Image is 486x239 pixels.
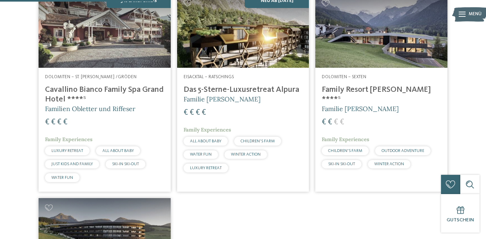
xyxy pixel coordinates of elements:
[45,136,92,143] span: Family Experiences
[322,118,326,126] span: €
[51,176,73,180] span: WATER FUN
[340,118,344,126] span: €
[45,118,49,126] span: €
[51,162,93,166] span: JUST KIDS AND FAMILY
[322,85,441,104] h4: Family Resort [PERSON_NAME] ****ˢ
[328,149,362,153] span: CHILDREN’S FARM
[374,162,404,166] span: WINTER ACTION
[51,149,83,153] span: LUXURY RETREAT
[184,95,261,103] span: Familie [PERSON_NAME]
[190,139,221,143] span: ALL ABOUT BABY
[322,136,369,143] span: Family Experiences
[112,162,139,166] span: SKI-IN SKI-OUT
[190,166,222,170] span: LUXURY RETREAT
[184,126,231,133] span: Family Experiences
[382,149,424,153] span: OUTDOOR ADVENTURE
[190,109,194,117] span: €
[57,118,61,126] span: €
[241,139,275,143] span: CHILDREN’S FARM
[45,85,164,104] h4: Cavallino Bianco Family Spa Grand Hotel ****ˢ
[322,75,366,79] span: Dolomiten – Sexten
[102,149,134,153] span: ALL ABOUT BABY
[196,109,200,117] span: €
[45,105,135,113] span: Familien Obletter und Riffeser
[322,105,399,113] span: Familie [PERSON_NAME]
[51,118,55,126] span: €
[441,194,480,233] a: Gutschein
[328,118,332,126] span: €
[190,152,212,156] span: WATER FUN
[334,118,338,126] span: €
[63,118,67,126] span: €
[447,217,474,223] span: Gutschein
[231,152,261,156] span: WINTER ACTION
[328,162,355,166] span: SKI-IN SKI-OUT
[184,109,188,117] span: €
[184,85,303,95] h4: Das 5-Sterne-Luxusretreat Alpura
[45,75,137,79] span: Dolomiten – St. [PERSON_NAME] /Gröden
[202,109,206,117] span: €
[184,75,234,79] span: Eisacktal – Ratschings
